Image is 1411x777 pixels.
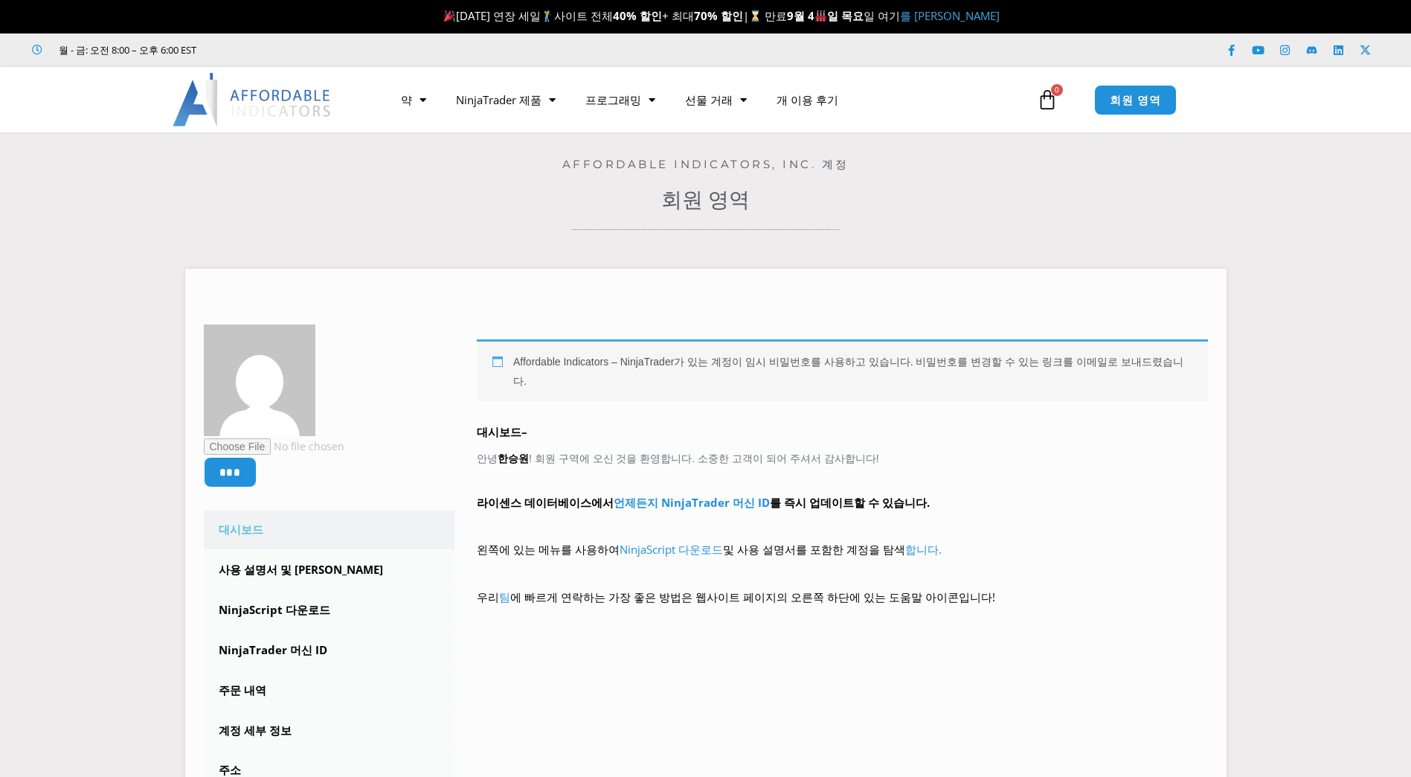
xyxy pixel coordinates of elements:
strong: 9월 4 일 목요 [787,8,864,23]
img: 🎉 [444,10,455,22]
b: 대시보드– [477,424,527,439]
img: 🏭 [815,10,826,22]
strong: 라이센스 데이터베이스에서 를 즉시 업데이트할 수 있습니다. [477,495,930,510]
a: NinjaScript 다운로드 [620,542,723,557]
img: 🏌️‍♂️ [541,10,553,22]
font: 선물 거래 [685,92,733,107]
a: 주문 내역 [204,671,455,710]
a: 개 이용 후기 [762,83,853,117]
iframe: Customer reviews powered by Trustpilot [217,42,440,57]
a: 계정 세부 정보 [204,712,455,750]
a: 선물 거래 [670,83,762,117]
a: NinjaTrader 제품 [441,83,570,117]
a: 팀 [499,589,510,604]
font: 우리 에 빠르게 연락하는 가장 좋은 방법은 웹사이트 페이지의 오른쪽 하단에 있는 도움말 아이콘입니다! [477,589,995,604]
font: 프로그래밍 [585,92,641,107]
img: LogoAI | Affordable Indicators – NinjaTrader [173,73,332,127]
a: NinjaTrader 머신 ID [204,631,455,670]
img: 1ba90e9fa53fd0397b1bfccdbd18c0bbece29c5906af7b2e563ad9906ef7c96a [204,324,315,436]
font: 안녕 ! 회원 구역에 오신 것을 환영합니다. 소중한 고객이 되어 주셔서 감사합니다! [477,453,879,464]
span: [DATE] 연장 세일 사이트 전체 + 최대 | [443,8,764,23]
a: NinjaScript 다운로드 [204,591,455,630]
a: 회원 영역 [661,187,750,212]
a: 대시보드 [204,511,455,549]
a: 합니다. [905,542,942,557]
a: 를 [PERSON_NAME] [900,8,1000,23]
p: 만료 일 여기 [32,6,1411,27]
img: ⌛ [750,10,761,22]
span: 0 [1051,84,1063,96]
a: 약 [386,83,441,117]
a: 프로그래밍 [570,83,670,117]
font: 약 [401,92,412,107]
strong: 한승원 [498,453,529,464]
font: 왼쪽에 있는 메뉴를 사용하여 및 사용 설명서를 포함한 계정을 탐색 [477,542,942,557]
span: 월 - 금: 오전 8:00 – 오후 6:00 EST [55,41,196,59]
font: NinjaTrader 제품 [456,92,541,107]
a: 사용 설명서 및 [PERSON_NAME] [204,551,455,589]
div: Affordable Indicators – NinjaTrader가 있는 계정이 임시 비밀번호를 사용하고 있습니다. 비밀번호를 변경할 수 있는 링크를 이메일로 보내드렸습니다. [477,339,1208,401]
a: Affordable Indicators, Inc. 계정 [562,157,849,171]
strong: 40% 할인 [613,8,662,23]
strong: 70% 할인 [694,8,743,23]
a: 회원 영역 [1094,85,1177,115]
nav: 메뉴 [386,83,1033,117]
a: 언제든지 NinjaTrader 머신 ID [614,495,770,510]
a: 0 [1015,78,1080,121]
span: 회원 영역 [1110,95,1161,106]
